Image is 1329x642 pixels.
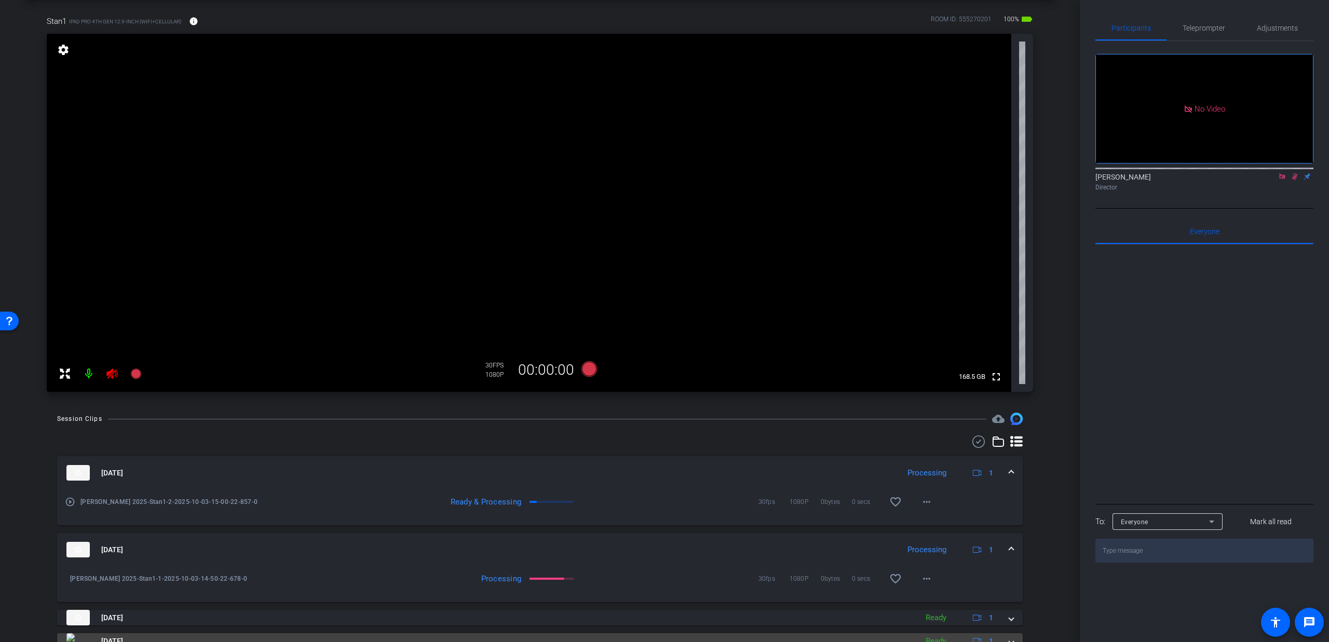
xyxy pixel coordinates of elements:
div: Ready [920,612,952,624]
mat-icon: cloud_upload [992,413,1005,425]
mat-expansion-panel-header: thumb-nail[DATE]Processing1 [57,533,1023,566]
div: thumb-nail[DATE]Processing1 [57,489,1023,525]
span: Teleprompter [1183,24,1225,32]
span: No Video [1195,104,1225,113]
div: [PERSON_NAME] [1095,172,1313,192]
span: [DATE] [101,468,123,479]
span: 0bytes [821,573,852,584]
mat-icon: message [1303,616,1316,629]
img: thumb-nail [66,465,90,481]
span: 1 [989,544,993,555]
span: Destinations for your clips [992,413,1005,425]
div: 00:00:00 [511,361,581,379]
span: [DATE] [101,612,123,623]
div: Session Clips [57,414,102,424]
div: ROOM ID: 555270201 [931,15,992,30]
span: Everyone [1121,518,1148,526]
div: Processing [902,544,952,556]
span: Participants [1111,24,1151,32]
mat-icon: fullscreen [990,371,1002,383]
span: [PERSON_NAME] 2025-Stan1-2-2025-10-03-15-00-22-857-0 [80,497,312,507]
span: 0 secs [852,497,883,507]
span: 1 [989,468,993,479]
div: 30 [485,361,511,370]
div: Processing [416,573,526,584]
mat-icon: more_horiz [920,572,933,585]
span: 1 [989,612,993,623]
span: [PERSON_NAME] 2025-Stan1-1-2025-10-03-14-50-22-678-0 [70,573,312,584]
mat-icon: favorite_border [889,496,902,508]
span: 100% [1002,11,1021,28]
span: Stan1 [47,16,66,27]
mat-icon: battery_std [1021,13,1033,25]
span: 168.5 GB [955,371,989,383]
mat-icon: more_horiz [920,496,933,508]
span: 0 secs [852,573,883,584]
span: 0bytes [821,497,852,507]
span: FPS [493,362,504,369]
img: thumb-nail [66,542,90,557]
div: Ready & Processing [416,497,526,507]
span: iPad Pro 4th Gen 12.9-inch (WiFi+Cellular) [69,18,181,25]
span: [DATE] [101,544,123,555]
span: 1080P [790,497,821,507]
mat-icon: favorite_border [889,572,902,585]
span: 1080P [790,573,821,584]
mat-icon: info [189,17,198,26]
span: Mark all read [1250,516,1292,527]
span: 30fps [758,497,790,507]
mat-icon: play_circle_outline [65,497,75,507]
button: Mark all read [1229,512,1314,531]
mat-expansion-panel-header: thumb-nail[DATE]Ready1 [57,610,1023,625]
span: 30fps [758,573,790,584]
img: thumb-nail [66,610,90,625]
div: Director [1095,183,1313,192]
span: Adjustments [1257,24,1298,32]
div: thumb-nail[DATE]Processing1 [57,566,1023,602]
img: Session clips [1010,413,1023,425]
div: Processing [902,467,952,479]
mat-icon: accessibility [1269,616,1282,629]
mat-expansion-panel-header: thumb-nail[DATE]Processing1 [57,456,1023,489]
div: 1080P [485,371,511,379]
mat-icon: settings [56,44,71,56]
div: To: [1095,516,1105,528]
span: Everyone [1190,228,1219,235]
